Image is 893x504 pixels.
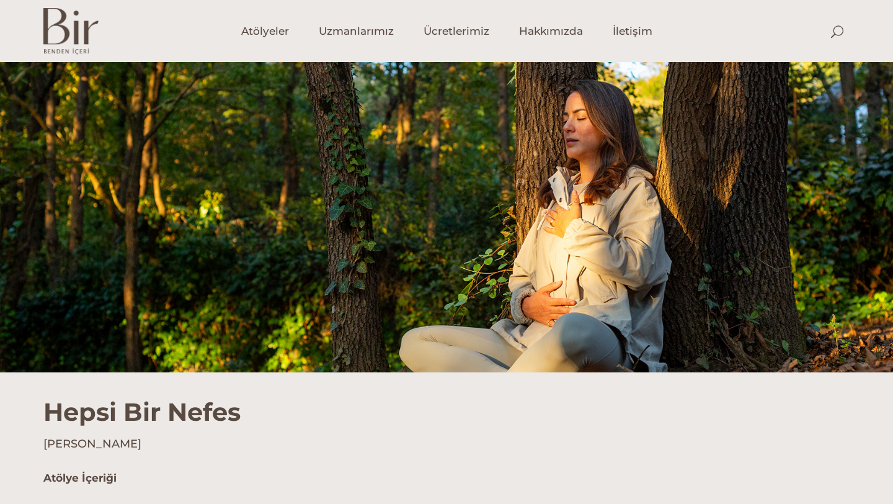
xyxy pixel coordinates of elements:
span: Ücretlerimiz [424,24,489,38]
span: Uzmanlarımız [319,24,394,38]
h5: Atölye İçeriği [43,470,437,487]
span: İletişim [613,24,652,38]
span: Atölyeler [241,24,289,38]
span: Hakkımızda [519,24,583,38]
h1: Hepsi Bir Nefes [43,372,850,427]
h4: [PERSON_NAME] [43,436,850,452]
